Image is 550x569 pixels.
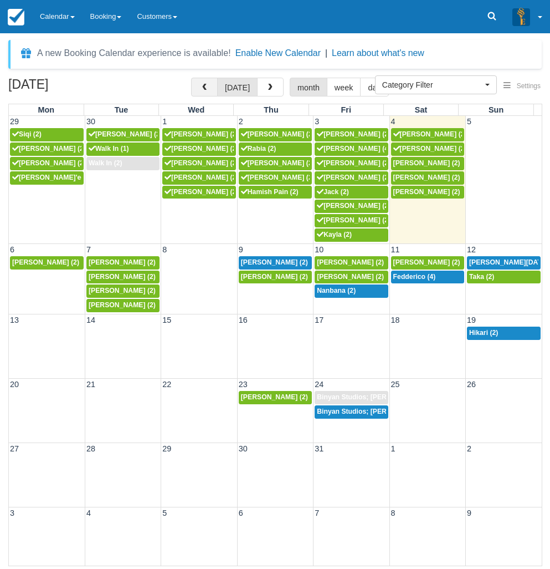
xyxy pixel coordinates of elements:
[317,130,390,138] span: [PERSON_NAME] (2)
[469,329,498,337] span: Hikari (2)
[165,159,238,167] span: [PERSON_NAME] (2)
[313,245,325,254] span: 10
[313,509,320,517] span: 7
[264,105,278,114] span: Thu
[391,271,464,284] a: Fedderico (4)
[327,78,361,96] button: week
[391,256,464,270] a: [PERSON_NAME] (2)
[12,174,99,181] span: [PERSON_NAME]'eed (2)
[161,380,172,389] span: 22
[162,143,235,156] a: [PERSON_NAME] (2)
[313,316,325,324] span: 17
[241,174,315,181] span: [PERSON_NAME] (2)
[241,145,276,153] span: Rabia (2)
[315,171,388,185] a: [PERSON_NAME] (2)
[86,157,160,170] a: Walk In (2)
[315,256,388,270] a: [PERSON_NAME] (2)
[325,48,327,58] span: |
[165,188,238,196] span: [PERSON_NAME] (2)
[313,117,320,126] span: 3
[8,9,24,26] img: checkfront-main-nav-mini-logo.png
[313,444,325,453] span: 31
[315,157,388,170] a: [PERSON_NAME] (2)
[85,245,92,254] span: 7
[489,105,503,114] span: Sun
[86,256,160,270] a: [PERSON_NAME] (2)
[89,301,156,309] span: [PERSON_NAME] (2)
[86,128,160,141] a: [PERSON_NAME] (2)
[238,380,249,389] span: 23
[85,444,96,453] span: 28
[391,186,464,199] a: [PERSON_NAME] (2)
[85,380,96,389] span: 21
[315,143,388,156] a: [PERSON_NAME] (4)
[85,509,92,517] span: 4
[393,159,460,167] span: [PERSON_NAME] (2)
[10,157,84,170] a: [PERSON_NAME] (2)
[37,47,231,60] div: A new Booking Calendar experience is available!
[89,130,162,138] span: [PERSON_NAME] (2)
[241,188,299,196] span: Hamish Pain (2)
[360,78,388,96] button: day
[390,316,401,324] span: 18
[467,256,541,270] a: [PERSON_NAME][DATE] (2)
[9,380,20,389] span: 20
[161,444,172,453] span: 29
[391,171,464,185] a: [PERSON_NAME] (2)
[239,391,312,404] a: [PERSON_NAME] (2)
[467,327,541,340] a: Hikari (2)
[390,245,401,254] span: 11
[89,159,122,167] span: Walk In (2)
[239,171,312,185] a: [PERSON_NAME] (2)
[466,444,472,453] span: 2
[393,130,467,138] span: [PERSON_NAME] (2)
[85,316,96,324] span: 14
[10,256,84,270] a: [PERSON_NAME] (2)
[165,130,238,138] span: [PERSON_NAME] (2)
[9,117,20,126] span: 29
[162,186,235,199] a: [PERSON_NAME] (2)
[313,380,325,389] span: 24
[12,145,86,153] span: [PERSON_NAME] (2)
[239,271,312,284] a: [PERSON_NAME] (2)
[466,245,477,254] span: 12
[317,273,384,281] span: [PERSON_NAME] (2)
[390,117,397,126] span: 4
[238,316,249,324] span: 16
[12,159,86,167] span: [PERSON_NAME] (2)
[238,245,244,254] span: 9
[86,299,160,312] a: [PERSON_NAME] (2)
[317,216,390,224] span: [PERSON_NAME] (2)
[391,157,464,170] a: [PERSON_NAME] (2)
[317,174,390,181] span: [PERSON_NAME] (2)
[375,75,497,94] button: Category Filter
[10,128,84,141] a: Siqi (2)
[241,130,315,138] span: [PERSON_NAME] (2)
[162,157,235,170] a: [PERSON_NAME] (2)
[466,509,472,517] span: 9
[241,159,315,167] span: [PERSON_NAME] (2)
[241,393,308,401] span: [PERSON_NAME] (2)
[89,145,129,153] span: Walk In (1)
[391,128,464,141] a: [PERSON_NAME] (2)
[10,171,84,185] a: [PERSON_NAME]'eed (2)
[86,284,160,298] a: [PERSON_NAME] (2)
[393,258,460,266] span: [PERSON_NAME] (2)
[315,200,388,213] a: [PERSON_NAME] (2)
[9,509,16,517] span: 3
[238,509,244,517] span: 6
[382,79,482,90] span: Category Filter
[10,143,84,156] a: [PERSON_NAME] (2)
[38,105,55,114] span: Mon
[317,287,356,294] span: Nanbana (2)
[165,145,238,153] span: [PERSON_NAME] (2)
[512,8,530,26] img: A3
[161,245,168,254] span: 8
[239,256,312,270] a: [PERSON_NAME] (2)
[290,78,327,96] button: month
[517,82,541,90] span: Settings
[469,273,494,281] span: Taka (2)
[238,444,249,453] span: 30
[89,258,156,266] span: [PERSON_NAME] (2)
[393,174,460,181] span: [PERSON_NAME] (2)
